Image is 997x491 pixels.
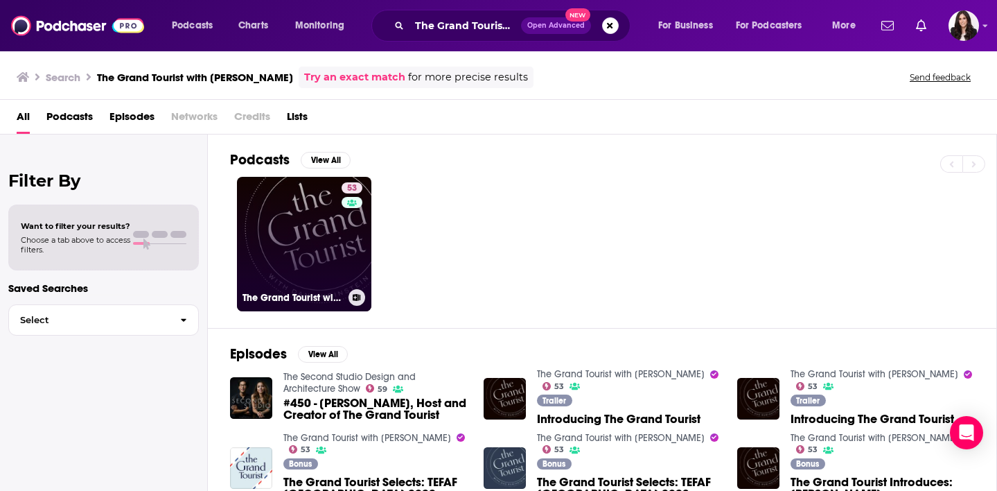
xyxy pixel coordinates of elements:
[950,416,983,449] div: Open Intercom Messenger
[796,382,818,390] a: 53
[736,16,802,35] span: For Podcasters
[554,384,564,390] span: 53
[366,384,388,393] a: 59
[906,71,975,83] button: Send feedback
[649,15,730,37] button: open menu
[521,17,591,34] button: Open AdvancedNew
[9,316,169,325] span: Select
[230,345,287,363] h2: Episodes
[527,22,585,29] span: Open Advanced
[484,378,526,420] img: Introducing The Grand Tourist
[949,10,979,41] button: Show profile menu
[737,447,779,490] img: The Grand Tourist Introduces: Pierre Marie, Alyssa Kapito, Frederik Molenschot
[537,368,705,380] a: The Grand Tourist with Dan Rubinstein
[8,171,199,191] h2: Filter By
[109,105,155,134] a: Episodes
[17,105,30,134] a: All
[808,447,818,453] span: 53
[304,69,405,85] a: Try an exact match
[658,16,713,35] span: For Business
[342,182,362,193] a: 53
[409,15,521,37] input: Search podcasts, credits, & more...
[537,413,700,425] a: Introducing The Grand Tourist
[796,397,820,405] span: Trailer
[822,15,873,37] button: open menu
[97,71,293,84] h3: The Grand Tourist with [PERSON_NAME]
[21,235,130,255] span: Choose a tab above to access filters.
[162,15,231,37] button: open menu
[301,447,310,453] span: 53
[737,378,779,420] img: Introducing The Grand Tourist
[301,152,351,169] button: View All
[237,177,371,311] a: 53The Grand Tourist with [PERSON_NAME]
[542,445,565,454] a: 53
[234,105,270,134] span: Credits
[295,16,344,35] span: Monitoring
[347,182,357,196] span: 53
[230,377,272,420] img: #450 - Dan Rubinstein, Host and Creator of The Grand Tourist
[230,151,290,169] h2: Podcasts
[230,345,348,363] a: EpisodesView All
[283,397,467,421] span: #450 - [PERSON_NAME], Host and Creator of The Grand Tourist
[554,447,564,453] span: 53
[565,8,590,21] span: New
[949,10,979,41] span: Logged in as RebeccaShapiro
[46,71,80,84] h3: Search
[283,371,416,395] a: The Second Studio Design and Architecture Show
[171,105,218,134] span: Networks
[8,282,199,295] p: Saved Searches
[287,105,308,134] a: Lists
[285,15,362,37] button: open menu
[229,15,276,37] a: Charts
[289,460,312,468] span: Bonus
[796,460,819,468] span: Bonus
[385,10,644,42] div: Search podcasts, credits, & more...
[230,447,272,490] img: The Grand Tourist Selects: TEFAF Maastricht 2022
[791,413,954,425] a: Introducing The Grand Tourist
[408,69,528,85] span: for more precise results
[727,15,822,37] button: open menu
[808,384,818,390] span: 53
[298,346,348,363] button: View All
[230,151,351,169] a: PodcastsView All
[876,14,899,37] a: Show notifications dropdown
[832,16,856,35] span: More
[910,14,932,37] a: Show notifications dropdown
[11,12,144,39] img: Podchaser - Follow, Share and Rate Podcasts
[791,432,958,444] a: The Grand Tourist with Dan Rubinstein
[8,304,199,336] button: Select
[172,16,213,35] span: Podcasts
[238,16,268,35] span: Charts
[289,445,311,454] a: 53
[283,432,451,444] a: The Grand Tourist with Dan Rubinstein
[283,397,467,421] a: #450 - Dan Rubinstein, Host and Creator of The Grand Tourist
[378,386,387,393] span: 59
[949,10,979,41] img: User Profile
[242,292,343,304] h3: The Grand Tourist with [PERSON_NAME]
[542,382,565,390] a: 53
[21,221,130,231] span: Want to filter your results?
[537,432,705,444] a: The Grand Tourist with Dan Rubinstein
[46,105,93,134] a: Podcasts
[542,397,566,405] span: Trailer
[796,445,818,454] a: 53
[791,368,958,380] a: The Grand Tourist with Dan Rubinstein
[484,447,526,490] img: The Grand Tourist Selects: TEFAF Maastricht 2023
[542,460,565,468] span: Bonus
